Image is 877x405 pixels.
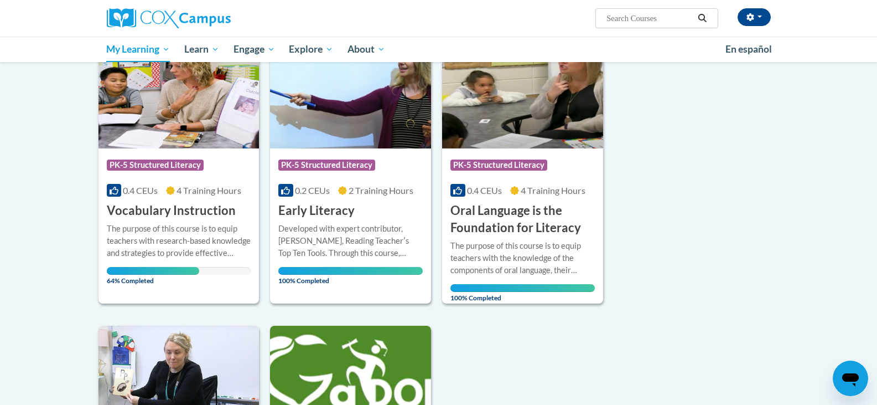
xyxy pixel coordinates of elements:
[450,284,595,292] div: Your progress
[442,35,603,148] img: Course Logo
[340,37,392,62] a: About
[282,37,340,62] a: Explore
[278,267,423,285] span: 100% Completed
[349,185,413,196] span: 2 Training Hours
[107,8,317,28] a: Cox Campus
[289,43,333,56] span: Explore
[278,223,423,259] div: Developed with expert contributor, [PERSON_NAME], Reading Teacherʹs Top Ten Tools. Through this c...
[107,202,236,219] h3: Vocabulary Instruction
[347,43,385,56] span: About
[833,361,868,396] iframe: Button to launch messaging window
[98,35,260,304] a: Course LogoPK-5 Structured Literacy0.4 CEUs4 Training Hours Vocabulary InstructionThe purpose of ...
[107,8,231,28] img: Cox Campus
[450,202,595,237] h3: Oral Language is the Foundation for Literacy
[270,35,431,148] img: Course Logo
[106,43,170,56] span: My Learning
[233,43,275,56] span: Engage
[442,35,603,304] a: Course LogoPK-5 Structured Literacy0.4 CEUs4 Training Hours Oral Language is the Foundation for L...
[605,12,694,25] input: Search Courses
[123,185,158,196] span: 0.4 CEUs
[90,37,787,62] div: Main menu
[467,185,502,196] span: 0.4 CEUs
[521,185,585,196] span: 4 Training Hours
[278,202,355,219] h3: Early Literacy
[107,223,251,259] div: The purpose of this course is to equip teachers with research-based knowledge and strategies to p...
[107,267,199,285] span: 64% Completed
[100,37,178,62] a: My Learning
[450,160,547,171] span: PK-5 Structured Literacy
[107,267,199,275] div: Your progress
[725,43,772,55] span: En español
[694,12,710,25] button: Search
[270,35,431,304] a: Course LogoPK-5 Structured Literacy0.2 CEUs2 Training Hours Early LiteracyDeveloped with expert c...
[738,8,771,26] button: Account Settings
[450,284,595,302] span: 100% Completed
[450,240,595,276] div: The purpose of this course is to equip teachers with the knowledge of the components of oral lang...
[98,35,260,148] img: Course Logo
[295,185,330,196] span: 0.2 CEUs
[278,160,375,171] span: PK-5 Structured Literacy
[278,267,423,275] div: Your progress
[177,37,226,62] a: Learn
[718,38,779,61] a: En español
[177,185,241,196] span: 4 Training Hours
[184,43,219,56] span: Learn
[107,160,204,171] span: PK-5 Structured Literacy
[226,37,282,62] a: Engage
